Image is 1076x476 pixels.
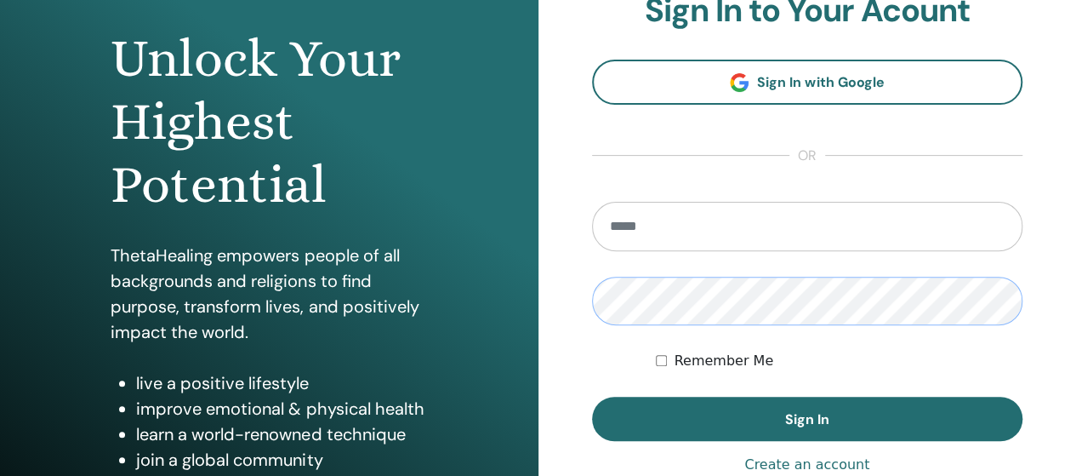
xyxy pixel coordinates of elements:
[136,447,427,473] li: join a global community
[136,422,427,447] li: learn a world-renowned technique
[136,396,427,422] li: improve emotional & physical health
[136,370,427,396] li: live a positive lifestyle
[592,397,1023,441] button: Sign In
[111,27,427,217] h1: Unlock Your Highest Potential
[744,455,869,475] a: Create an account
[785,410,829,428] span: Sign In
[656,351,1022,371] div: Keep me authenticated indefinitely or until I manually logout
[111,243,427,345] p: ThetaHealing empowers people of all backgrounds and religions to find purpose, transform lives, a...
[674,351,773,371] label: Remember Me
[789,146,825,166] span: or
[592,60,1023,105] a: Sign In with Google
[757,73,884,91] span: Sign In with Google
